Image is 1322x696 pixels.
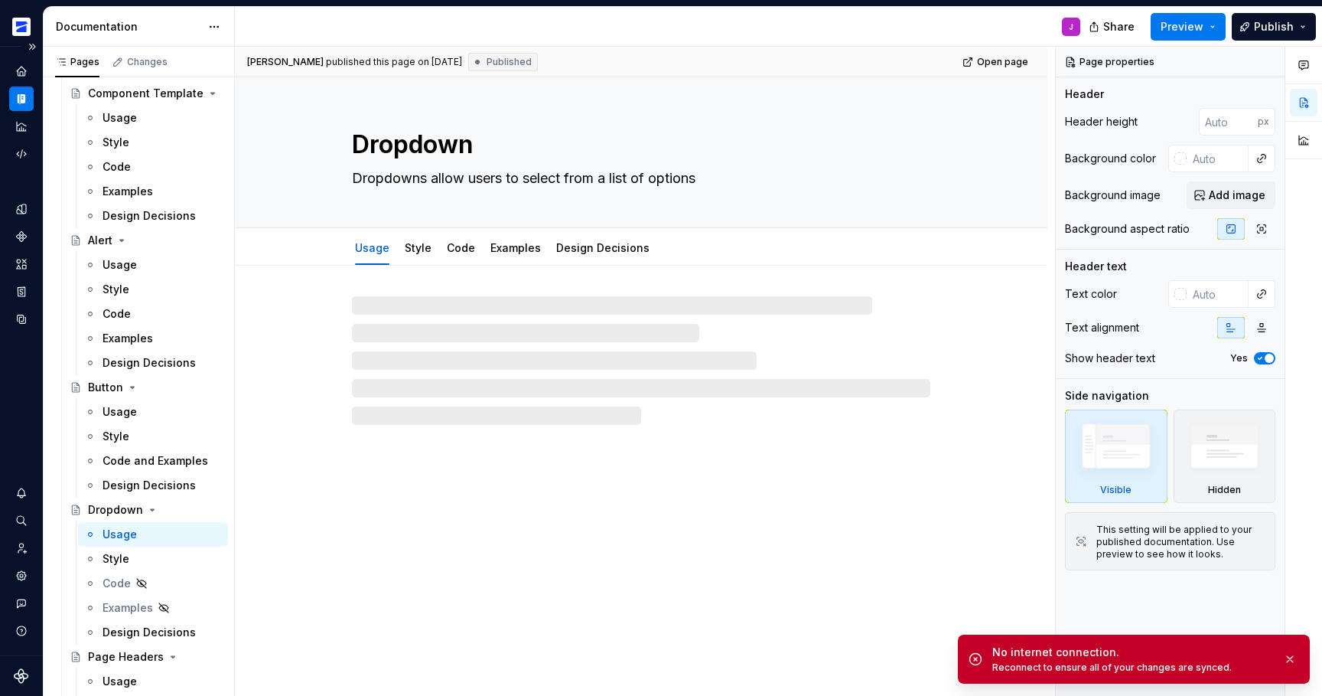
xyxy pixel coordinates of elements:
a: Design Decisions [78,204,228,228]
a: Analytics [9,114,34,139]
div: Design Decisions [103,355,196,371]
div: Examples [103,600,153,616]
a: Dropdown [63,498,228,522]
img: 32236df1-e983-4105-beab-1c5893cb688f.png [12,18,31,36]
div: Settings [9,564,34,588]
button: Contact support [9,591,34,616]
a: Components [9,224,34,249]
div: Usage [103,674,137,689]
a: Page Headers [63,645,228,669]
span: Publish [1254,19,1294,34]
div: Style [103,551,129,567]
p: px [1258,116,1269,128]
a: Assets [9,252,34,276]
div: Hidden [1174,410,1276,503]
div: Button [88,380,123,395]
a: Design Decisions [78,351,228,375]
label: Yes [1230,352,1248,364]
svg: Supernova Logo [14,668,29,684]
a: Component Template [63,81,228,106]
div: Design Decisions [550,231,656,263]
div: Text color [1065,286,1117,302]
div: Design Decisions [103,478,196,493]
div: Code [103,576,131,591]
button: Share [1081,13,1145,41]
div: Visible [1100,484,1132,496]
a: Code [78,302,228,326]
button: Search ⌘K [9,508,34,533]
a: Home [9,59,34,83]
div: Page Headers [88,649,164,665]
div: Examples [484,231,547,263]
div: Header [1065,87,1104,102]
a: Invite team [9,536,34,560]
input: Auto [1187,280,1249,308]
a: Usage [78,669,228,694]
a: Design tokens [9,197,34,221]
span: [PERSON_NAME] [247,56,324,68]
div: Style [103,135,129,150]
div: Usage [103,527,137,542]
a: Usage [78,400,228,424]
a: Style [405,241,431,254]
button: Expand sidebar [21,36,43,57]
div: J [1069,21,1073,33]
div: Background color [1065,151,1156,166]
div: Usage [103,110,137,126]
div: Code [103,306,131,322]
div: Usage [349,231,396,263]
div: Component Template [88,86,204,101]
a: Data sources [9,307,34,332]
div: Code and Examples [103,453,208,469]
div: This setting will be applied to your published documentation. Use preview to see how it looks. [1096,524,1265,560]
div: Code [103,159,131,175]
a: Button [63,375,228,400]
div: Examples [103,184,153,199]
a: Code [447,241,475,254]
div: published this page on [DATE] [326,56,462,68]
span: Published [487,56,532,68]
div: Hidden [1208,484,1241,496]
div: Reconnect to ensure all of your changes are synced. [992,662,1271,674]
div: Style [103,429,129,444]
a: Style [78,130,228,155]
div: Style [103,282,129,297]
div: Usage [103,404,137,420]
a: Alert [63,228,228,253]
div: Background image [1065,188,1161,203]
button: Publish [1232,13,1316,41]
div: Style [399,231,438,263]
a: Style [78,424,228,449]
div: Show header text [1065,351,1155,366]
div: Header height [1065,114,1138,129]
input: Auto [1199,108,1258,136]
a: Usage [78,253,228,277]
button: Add image [1187,181,1275,209]
a: Code [78,155,228,179]
a: Documentation [9,87,34,111]
div: Code automation [9,142,34,166]
input: Auto [1187,145,1249,172]
a: Style [78,277,228,302]
a: Design Decisions [556,241,650,254]
div: Header text [1065,259,1127,274]
div: Changes [127,56,168,68]
button: Notifications [9,481,34,505]
div: Visible [1065,410,1167,503]
span: Share [1103,19,1135,34]
div: Text alignment [1065,320,1139,335]
div: Usage [103,257,137,273]
span: Preview [1161,19,1203,34]
textarea: Dropdown [349,126,927,163]
a: Examples [78,596,228,620]
textarea: Dropdowns allow users to select from a list of options [349,166,927,191]
div: Background aspect ratio [1065,221,1190,237]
